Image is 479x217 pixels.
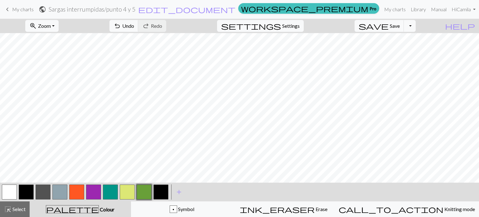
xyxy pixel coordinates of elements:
[233,201,335,217] button: Erase
[445,22,475,30] span: help
[175,188,183,196] span: add
[217,20,304,32] button: SettingsSettings
[131,201,233,217] button: p Symbol
[49,6,135,13] h2: Sargas interrumpidas / punto 4 y 5
[170,206,177,213] div: p
[39,5,46,14] span: public
[122,23,134,29] span: Undo
[282,22,300,30] span: Settings
[12,6,34,12] span: My charts
[38,23,51,29] span: Zoom
[4,4,34,15] a: My charts
[335,201,479,217] button: Knitting mode
[315,206,327,212] span: Erase
[29,22,37,30] span: zoom_in
[99,206,114,212] span: Colour
[221,22,281,30] span: settings
[109,20,138,32] button: Undo
[114,22,121,30] span: undo
[4,5,11,14] span: keyboard_arrow_left
[408,3,428,16] a: Library
[238,3,379,14] a: Pro
[30,201,131,217] button: Colour
[355,20,404,32] button: Save
[359,22,389,30] span: save
[339,205,443,214] span: call_to_action
[428,3,449,16] a: Manual
[382,3,408,16] a: My charts
[177,206,194,212] span: Symbol
[25,20,59,32] button: Zoom
[4,205,12,214] span: highlight_alt
[240,205,315,214] span: ink_eraser
[12,206,26,212] span: Select
[443,206,475,212] span: Knitting mode
[449,3,478,16] a: HiCamila
[46,205,99,214] span: palette
[241,4,368,13] span: workspace_premium
[390,23,400,29] span: Save
[138,5,235,14] span: edit_document
[221,22,281,30] i: Settings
